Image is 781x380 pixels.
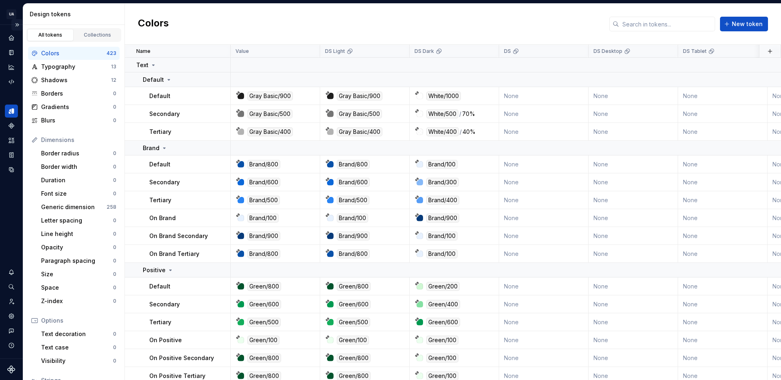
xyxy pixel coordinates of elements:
div: Opacity [41,243,113,251]
a: Components [5,119,18,132]
div: Green/400 [426,300,460,309]
td: None [499,277,589,295]
a: Code automation [5,75,18,88]
div: Size [41,270,113,278]
div: Brand/800 [337,249,370,258]
div: Space [41,284,113,292]
span: New token [732,20,763,28]
div: 0 [113,331,116,337]
td: None [678,155,768,173]
a: Design tokens [5,105,18,118]
td: None [499,227,589,245]
div: / [460,127,462,136]
div: 13 [111,63,116,70]
div: Brand/900 [247,231,280,240]
a: Opacity0 [38,241,120,254]
a: Size0 [38,268,120,281]
a: Data sources [5,163,18,176]
a: Letter spacing0 [38,214,120,227]
p: On Positive Secondary [149,354,214,362]
div: Green/600 [247,300,281,309]
td: None [499,209,589,227]
div: Border radius [41,149,113,157]
a: Settings [5,310,18,323]
div: White/1000 [426,92,461,100]
div: Brand/400 [426,196,459,205]
div: Brand/800 [247,249,280,258]
div: 0 [113,104,116,110]
p: DS Dark [414,48,434,55]
td: None [499,105,589,123]
td: None [499,295,589,313]
div: Gray Basic/500 [247,109,292,118]
div: Green/200 [426,282,460,291]
a: Text case0 [38,341,120,354]
a: Shadows12 [28,74,120,87]
div: Gradients [41,103,113,111]
div: Generic dimension [41,203,107,211]
div: Search ⌘K [5,280,18,293]
div: 0 [113,117,116,124]
div: Visibility [41,357,113,365]
div: Green/600 [337,300,371,309]
td: None [589,209,678,227]
div: 0 [113,164,116,170]
a: Paragraph spacing0 [38,254,120,267]
div: Brand/800 [337,160,370,169]
div: White/500 [426,109,458,118]
div: Green/500 [247,318,281,327]
p: Secondary [149,300,180,308]
p: Name [136,48,151,55]
div: 0 [113,190,116,197]
p: DS Light [325,48,345,55]
p: Positive [143,266,166,274]
a: Storybook stories [5,149,18,162]
div: Brand/800 [247,160,280,169]
a: Borders0 [28,87,120,100]
div: 70% [462,109,475,118]
p: Secondary [149,110,180,118]
div: 0 [113,150,116,157]
a: Colors423 [28,47,120,60]
div: Green/600 [426,318,460,327]
div: Green/100 [247,336,279,345]
td: None [678,349,768,367]
div: Invite team [5,295,18,308]
div: / [459,109,461,118]
div: 0 [113,271,116,277]
button: UA [2,5,21,23]
td: None [499,123,589,141]
a: Documentation [5,46,18,59]
td: None [678,209,768,227]
td: None [678,245,768,263]
a: Visibility0 [38,354,120,367]
td: None [678,277,768,295]
td: None [589,191,678,209]
div: 12 [111,77,116,83]
p: DS Tablet [683,48,707,55]
p: Tertiary [149,128,171,136]
a: Assets [5,134,18,147]
div: Brand/100 [337,214,368,223]
td: None [499,191,589,209]
div: Brand/100 [426,249,458,258]
div: Brand/900 [337,231,370,240]
div: Gray Basic/400 [337,127,382,136]
div: 0 [113,90,116,97]
input: Search in tokens... [619,17,715,31]
td: None [589,277,678,295]
td: None [499,155,589,173]
p: DS [504,48,511,55]
div: Brand/600 [337,178,370,187]
a: Border radius0 [38,147,120,160]
p: Tertiary [149,196,171,204]
td: None [678,123,768,141]
td: None [678,295,768,313]
td: None [678,173,768,191]
p: DS Desktop [593,48,622,55]
div: Colors [41,49,107,57]
a: Z-index0 [38,295,120,308]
